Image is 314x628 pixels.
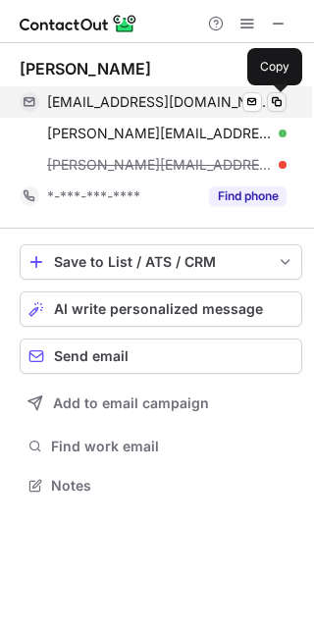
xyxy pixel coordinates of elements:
button: Add to email campaign [20,386,302,421]
button: Notes [20,472,302,499]
div: [PERSON_NAME] [20,59,151,78]
span: Notes [51,477,294,495]
button: save-profile-one-click [20,244,302,280]
span: AI write personalized message [54,301,263,317]
span: [PERSON_NAME][EMAIL_ADDRESS][PERSON_NAME][DOMAIN_NAME] [47,125,272,142]
span: Send email [54,348,129,364]
span: [EMAIL_ADDRESS][DOMAIN_NAME] [47,93,272,111]
img: ContactOut v5.3.10 [20,12,137,35]
button: Find work email [20,433,302,460]
button: Reveal Button [209,186,287,206]
div: Save to List / ATS / CRM [54,254,268,270]
button: Send email [20,339,302,374]
span: [PERSON_NAME][EMAIL_ADDRESS][DOMAIN_NAME] [47,156,272,174]
button: AI write personalized message [20,291,302,327]
span: Add to email campaign [53,395,209,411]
span: Find work email [51,438,294,455]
